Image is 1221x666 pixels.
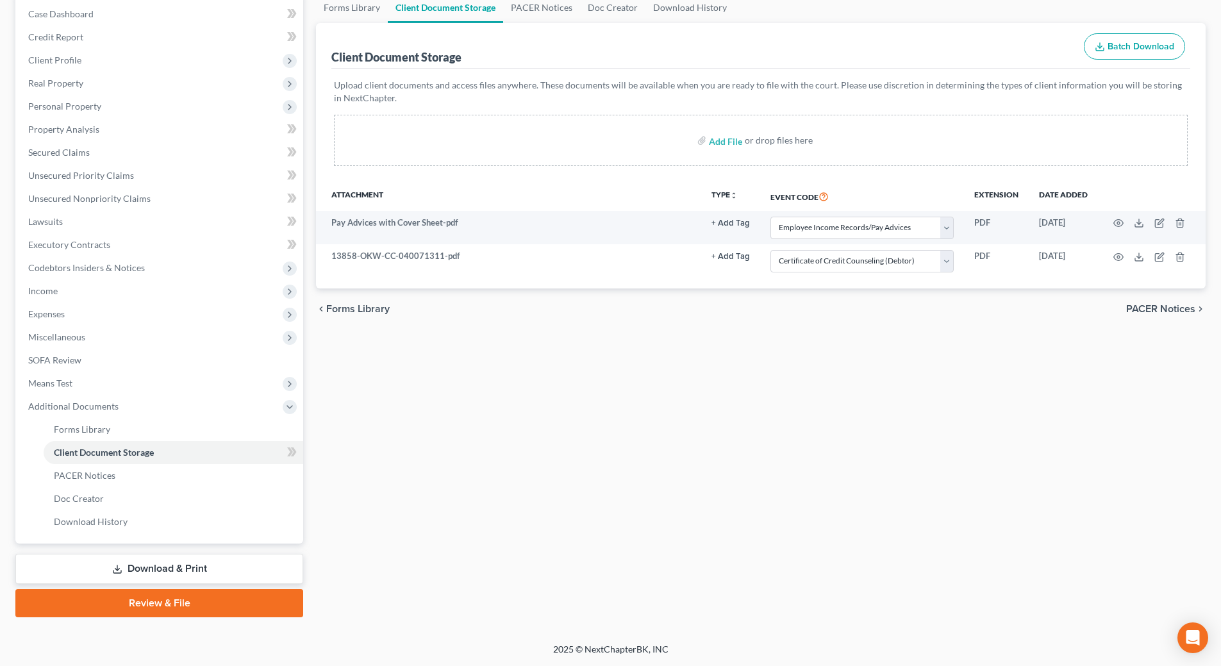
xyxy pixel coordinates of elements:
[18,141,303,164] a: Secured Claims
[28,331,85,342] span: Miscellaneous
[28,262,145,273] span: Codebtors Insiders & Notices
[760,181,964,211] th: Event Code
[18,349,303,372] a: SOFA Review
[44,464,303,487] a: PACER Notices
[316,181,701,211] th: Attachment
[54,424,110,435] span: Forms Library
[1029,211,1098,244] td: [DATE]
[28,378,72,388] span: Means Test
[44,441,303,464] a: Client Document Storage
[326,304,390,314] span: Forms Library
[1084,33,1185,60] button: Batch Download
[28,354,81,365] span: SOFA Review
[964,211,1029,244] td: PDF
[316,304,390,314] button: chevron_left Forms Library
[1126,304,1195,314] span: PACER Notices
[316,211,701,244] td: Pay Advices with Cover Sheet-pdf
[1177,622,1208,653] div: Open Intercom Messenger
[28,147,90,158] span: Secured Claims
[1108,41,1174,52] span: Batch Download
[1195,304,1206,314] i: chevron_right
[18,233,303,256] a: Executory Contracts
[15,554,303,584] a: Download & Print
[28,216,63,227] span: Lawsuits
[54,447,154,458] span: Client Document Storage
[730,192,738,199] i: unfold_more
[18,3,303,26] a: Case Dashboard
[54,493,104,504] span: Doc Creator
[28,124,99,135] span: Property Analysis
[28,285,58,296] span: Income
[44,487,303,510] a: Doc Creator
[18,210,303,233] a: Lawsuits
[44,418,303,441] a: Forms Library
[316,244,701,278] td: 13858-OKW-CC-040071311-pdf
[711,219,750,228] button: + Add Tag
[1029,244,1098,278] td: [DATE]
[1126,304,1206,314] button: PACER Notices chevron_right
[15,589,303,617] a: Review & File
[28,239,110,250] span: Executory Contracts
[18,187,303,210] a: Unsecured Nonpriority Claims
[18,164,303,187] a: Unsecured Priority Claims
[28,170,134,181] span: Unsecured Priority Claims
[711,250,750,262] a: + Add Tag
[18,118,303,141] a: Property Analysis
[54,516,128,527] span: Download History
[28,54,81,65] span: Client Profile
[28,101,101,112] span: Personal Property
[28,308,65,319] span: Expenses
[28,8,94,19] span: Case Dashboard
[245,643,976,666] div: 2025 © NextChapterBK, INC
[28,78,83,88] span: Real Property
[711,191,738,199] button: TYPEunfold_more
[964,244,1029,278] td: PDF
[964,181,1029,211] th: Extension
[18,26,303,49] a: Credit Report
[44,510,303,533] a: Download History
[711,253,750,261] button: + Add Tag
[28,401,119,412] span: Additional Documents
[54,470,115,481] span: PACER Notices
[331,49,461,65] div: Client Document Storage
[28,31,83,42] span: Credit Report
[28,193,151,204] span: Unsecured Nonpriority Claims
[316,304,326,314] i: chevron_left
[1029,181,1098,211] th: Date added
[334,79,1188,104] p: Upload client documents and access files anywhere. These documents will be available when you are...
[745,134,813,147] div: or drop files here
[711,217,750,229] a: + Add Tag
